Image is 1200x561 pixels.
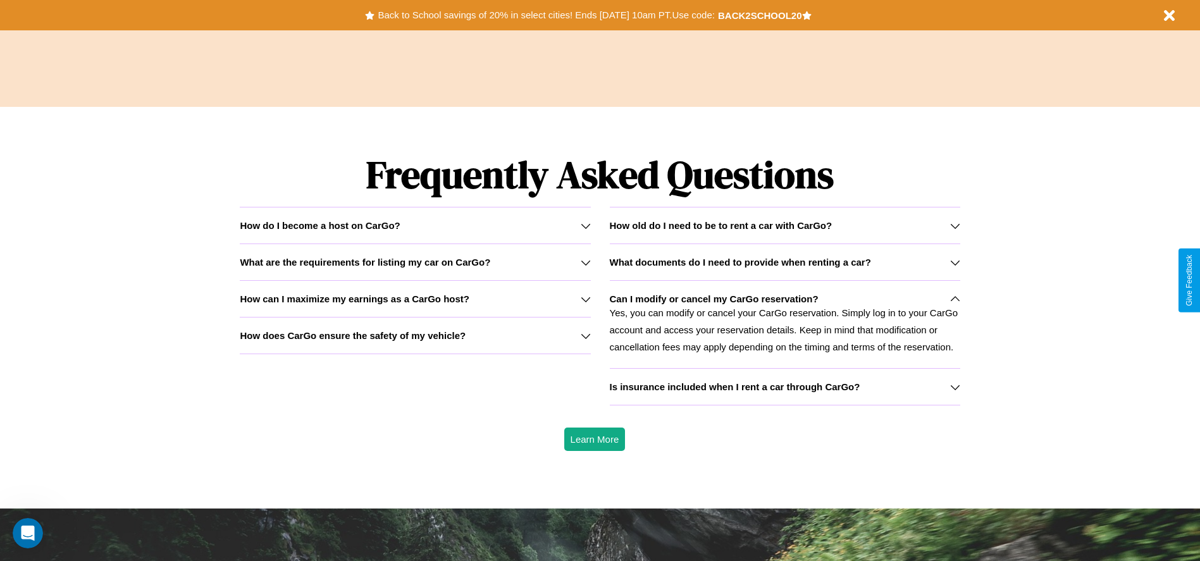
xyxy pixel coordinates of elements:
[610,293,819,304] h3: Can I modify or cancel my CarGo reservation?
[564,428,626,451] button: Learn More
[240,257,490,268] h3: What are the requirements for listing my car on CarGo?
[610,220,832,231] h3: How old do I need to be to rent a car with CarGo?
[718,10,802,21] b: BACK2SCHOOL20
[610,257,871,268] h3: What documents do I need to provide when renting a car?
[240,220,400,231] h3: How do I become a host on CarGo?
[240,142,960,207] h1: Frequently Asked Questions
[13,518,43,548] iframe: Intercom live chat
[610,304,960,355] p: Yes, you can modify or cancel your CarGo reservation. Simply log in to your CarGo account and acc...
[374,6,717,24] button: Back to School savings of 20% in select cities! Ends [DATE] 10am PT.Use code:
[1185,255,1194,306] div: Give Feedback
[610,381,860,392] h3: Is insurance included when I rent a car through CarGo?
[240,293,469,304] h3: How can I maximize my earnings as a CarGo host?
[240,330,466,341] h3: How does CarGo ensure the safety of my vehicle?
